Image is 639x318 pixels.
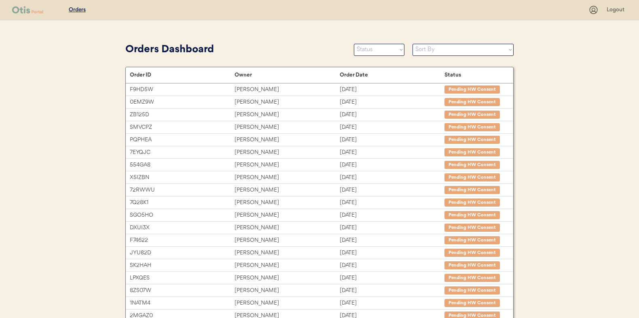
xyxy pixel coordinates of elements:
div: [PERSON_NAME] [235,248,339,258]
div: [PERSON_NAME] [235,148,339,157]
div: [DATE] [340,123,444,132]
div: [DATE] [340,286,444,295]
div: X5IZBN [130,173,235,182]
div: Status [444,72,505,78]
div: [PERSON_NAME] [235,85,339,94]
div: ZB125D [130,110,235,120]
div: [PERSON_NAME] [235,299,339,308]
div: [PERSON_NAME] [235,223,339,233]
div: Order Date [340,72,444,78]
div: SK2HAH [130,261,235,270]
div: [DATE] [340,110,444,120]
div: 72RWWU [130,186,235,195]
div: 0EMZ9W [130,98,235,107]
div: F9HD5W [130,85,235,94]
div: [DATE] [340,148,444,157]
div: [PERSON_NAME] [235,261,339,270]
div: Orders Dashboard [125,42,346,58]
div: [DATE] [340,135,444,145]
u: Orders [69,7,86,13]
div: [PERSON_NAME] [235,286,339,295]
div: Owner [235,72,339,78]
div: 7Q28K1 [130,198,235,207]
div: SGO5HO [130,211,235,220]
div: [DATE] [340,198,444,207]
div: PQPHEA [130,135,235,145]
div: [DATE] [340,299,444,308]
div: 1NATM4 [130,299,235,308]
div: [PERSON_NAME] [235,211,339,220]
div: [DATE] [340,160,444,170]
div: 8ZS07W [130,286,235,295]
div: [PERSON_NAME] [235,236,339,245]
div: [DATE] [340,211,444,220]
div: [PERSON_NAME] [235,110,339,120]
div: [DATE] [340,273,444,283]
div: [DATE] [340,98,444,107]
div: [DATE] [340,261,444,270]
div: [PERSON_NAME] [235,135,339,145]
div: [DATE] [340,223,444,233]
div: [PERSON_NAME] [235,186,339,195]
div: 554GA8 [130,160,235,170]
div: JYU82D [130,248,235,258]
div: [DATE] [340,236,444,245]
div: [PERSON_NAME] [235,273,339,283]
div: DXUI3X [130,223,235,233]
div: [DATE] [340,248,444,258]
div: [PERSON_NAME] [235,98,339,107]
div: [PERSON_NAME] [235,123,339,132]
div: [DATE] [340,85,444,94]
div: Order ID [130,72,235,78]
div: LPXQES [130,273,235,283]
div: Logout [607,6,627,14]
div: [PERSON_NAME] [235,160,339,170]
div: [DATE] [340,186,444,195]
div: SMVCPZ [130,123,235,132]
div: [DATE] [340,173,444,182]
div: [PERSON_NAME] [235,198,339,207]
div: F74622 [130,236,235,245]
div: [PERSON_NAME] [235,173,339,182]
div: 7EYQJC [130,148,235,157]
